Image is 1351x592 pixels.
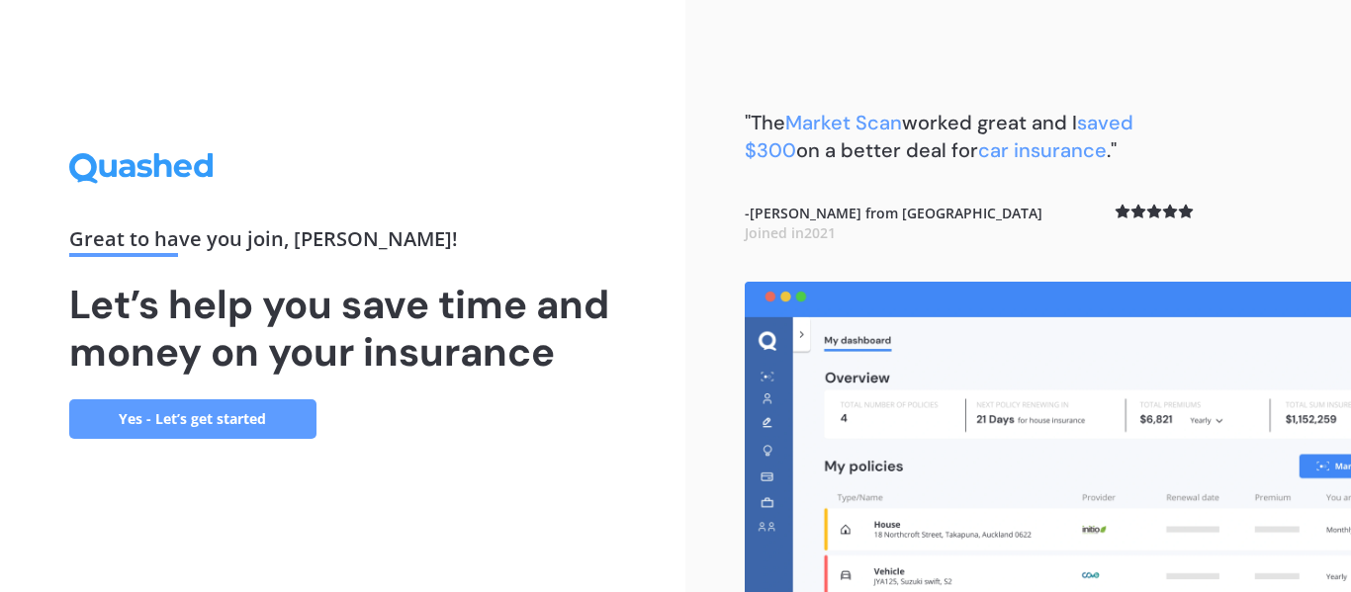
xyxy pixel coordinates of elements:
span: Market Scan [785,110,902,135]
span: Joined in 2021 [745,223,836,242]
h1: Let’s help you save time and money on your insurance [69,281,617,376]
b: - [PERSON_NAME] from [GEOGRAPHIC_DATA] [745,204,1042,242]
div: Great to have you join , [PERSON_NAME] ! [69,229,617,257]
img: dashboard.webp [745,282,1351,592]
span: saved $300 [745,110,1133,163]
a: Yes - Let’s get started [69,399,316,439]
b: "The worked great and I on a better deal for ." [745,110,1133,163]
span: car insurance [978,137,1107,163]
